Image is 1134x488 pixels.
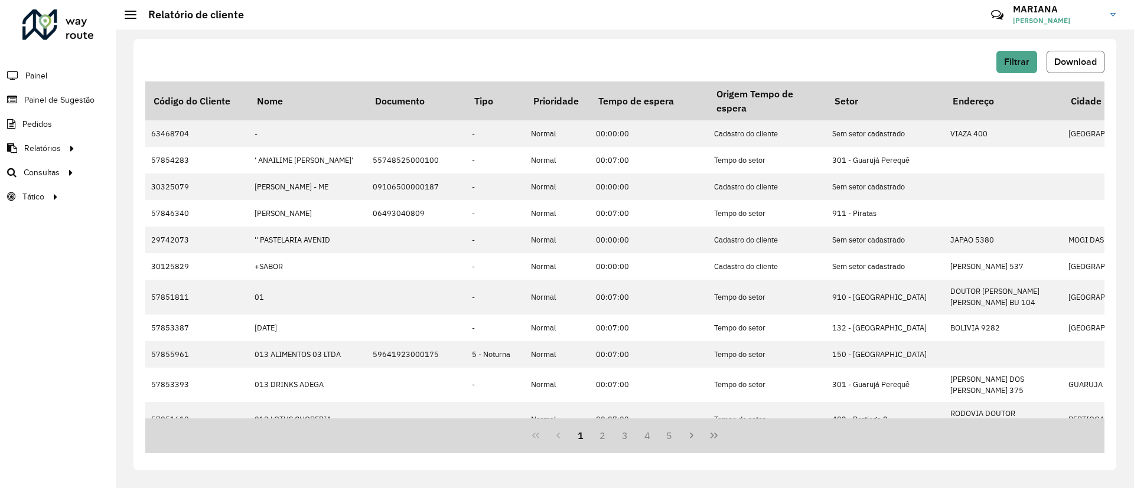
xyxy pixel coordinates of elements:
td: DOUTOR [PERSON_NAME] [PERSON_NAME] BU 104 [944,280,1063,314]
td: Tempo do setor [708,200,826,227]
button: Filtrar [996,51,1037,73]
td: +SABOR [249,253,367,280]
span: [PERSON_NAME] [1013,15,1102,26]
button: Next Page [680,424,703,447]
td: 00:00:00 [590,120,708,147]
td: 59641923000175 [367,341,466,368]
th: Setor [826,81,944,120]
td: Sem setor cadastrado [826,253,944,280]
button: Last Page [703,424,725,447]
td: - [466,173,525,200]
td: 00:07:00 [590,341,708,368]
td: 55748525000100 [367,147,466,173]
td: RODOVIA DOUTOR [PERSON_NAME] 369 [944,402,1063,436]
td: Tempo do setor [708,315,826,341]
td: - [249,120,367,147]
td: 30125829 [145,253,249,280]
th: Nome [249,81,367,120]
td: - [466,120,525,147]
button: Download [1047,51,1104,73]
td: 09106500000187 [367,173,466,200]
th: Prioridade [525,81,590,120]
button: 2 [591,424,614,447]
td: JAPAO 5380 [944,227,1063,253]
span: Painel [25,70,47,82]
h3: MARIANA [1013,4,1102,15]
td: 013 LOTUS CHOPERIA [249,402,367,436]
th: Endereço [944,81,1063,120]
td: [PERSON_NAME] 537 [944,253,1063,280]
td: 150 - [GEOGRAPHIC_DATA] [826,341,944,368]
td: Sem setor cadastrado [826,120,944,147]
td: 00:07:00 [590,280,708,314]
td: [PERSON_NAME] - ME [249,173,367,200]
span: Tático [22,191,44,203]
td: 00:07:00 [590,200,708,227]
button: 3 [614,424,636,447]
td: 00:07:00 [590,368,708,402]
td: 57853387 [145,315,249,341]
td: Normal [525,315,590,341]
td: Cadastro do cliente [708,173,826,200]
td: 57846340 [145,200,249,227]
td: - [466,368,525,402]
th: Origem Tempo de espera [708,81,826,120]
td: Cadastro do cliente [708,227,826,253]
td: Normal [525,200,590,227]
td: [PERSON_NAME] DOS [PERSON_NAME] 375 [944,368,1063,402]
span: Filtrar [1004,57,1029,67]
td: Normal [525,341,590,368]
td: 63468704 [145,120,249,147]
td: BOLIVIA 9282 [944,315,1063,341]
span: Pedidos [22,118,52,130]
span: Download [1054,57,1097,67]
td: - [466,280,525,314]
td: 57855961 [145,341,249,368]
td: 301 - Guarujá Perequê [826,368,944,402]
h2: Relatório de cliente [136,8,244,21]
td: - [466,147,525,173]
td: Tempo do setor [708,368,826,402]
td: 00:07:00 [590,402,708,436]
td: Tempo do setor [708,147,826,173]
td: - [466,253,525,280]
td: 30325079 [145,173,249,200]
td: Normal [525,253,590,280]
td: Tempo do setor [708,341,826,368]
th: Tempo de espera [590,81,708,120]
td: 01 [249,280,367,314]
td: Normal [525,120,590,147]
td: [DATE] [249,315,367,341]
th: Documento [367,81,466,120]
td: Normal [525,227,590,253]
button: 4 [636,424,659,447]
td: - [466,402,525,436]
td: Cadastro do cliente [708,120,826,147]
td: 013 ALIMENTOS 03 LTDA [249,341,367,368]
td: 06493040809 [367,200,466,227]
td: Normal [525,147,590,173]
th: Código do Cliente [145,81,249,120]
td: 00:00:00 [590,227,708,253]
td: 402 - Bertioga 2 [826,402,944,436]
span: Consultas [24,166,60,179]
td: - [466,227,525,253]
td: ' ANAILIME [PERSON_NAME]' [249,147,367,173]
td: 00:00:00 [590,253,708,280]
td: 013 DRINKS ADEGA [249,368,367,402]
td: Normal [525,280,590,314]
td: Sem setor cadastrado [826,227,944,253]
td: Cadastro do cliente [708,253,826,280]
td: Normal [525,368,590,402]
td: Normal [525,402,590,436]
td: 29742073 [145,227,249,253]
td: - [466,200,525,227]
td: 910 - [GEOGRAPHIC_DATA] [826,280,944,314]
td: 00:07:00 [590,147,708,173]
td: 00:00:00 [590,173,708,200]
td: [PERSON_NAME] [249,200,367,227]
td: Tempo do setor [708,280,826,314]
td: Normal [525,173,590,200]
td: Tempo do setor [708,402,826,436]
span: Painel de Sugestão [24,94,94,106]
